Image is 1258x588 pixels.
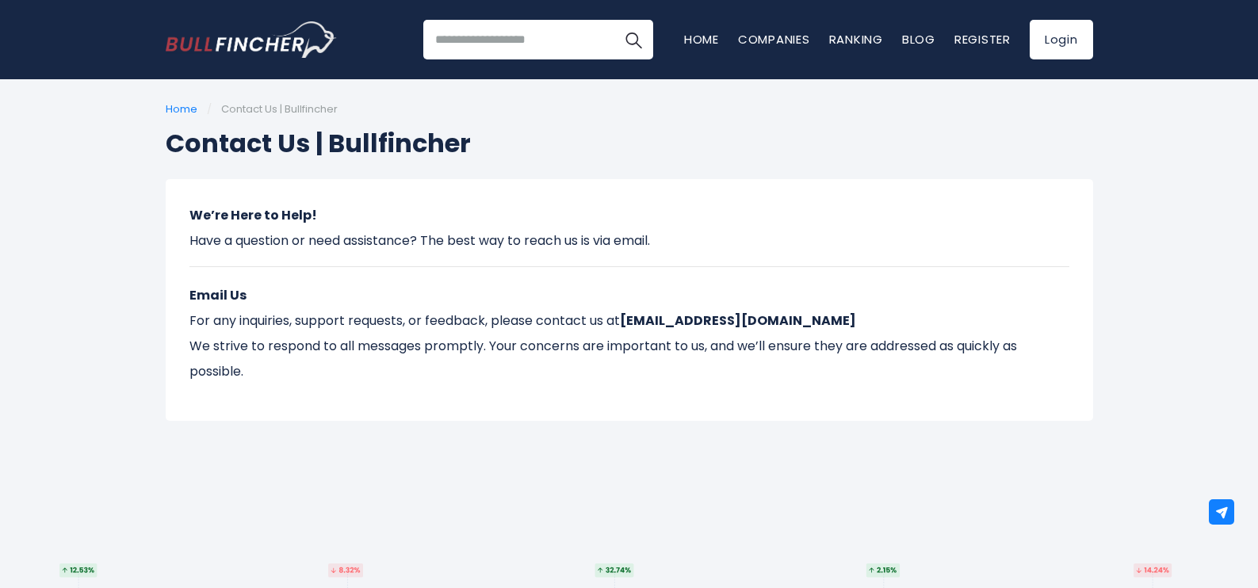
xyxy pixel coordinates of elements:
[1030,20,1093,59] a: Login
[684,31,719,48] a: Home
[738,31,810,48] a: Companies
[189,283,1069,384] p: For any inquiries, support requests, or feedback, please contact us at We strive to respond to al...
[902,31,935,48] a: Blog
[189,206,317,224] strong: We’re Here to Help!
[166,103,1093,116] ul: /
[189,286,247,304] strong: Email Us
[829,31,883,48] a: Ranking
[221,101,338,116] span: Contact Us | Bullfincher
[166,101,197,116] a: Home
[614,20,653,59] button: Search
[620,311,856,330] strong: [EMAIL_ADDRESS][DOMAIN_NAME]
[166,21,336,58] a: Go to homepage
[166,21,337,58] img: Bullfincher logo
[189,203,1069,254] p: Have a question or need assistance? The best way to reach us is via email.
[954,31,1011,48] a: Register
[166,124,1093,162] h1: Contact Us | Bullfincher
